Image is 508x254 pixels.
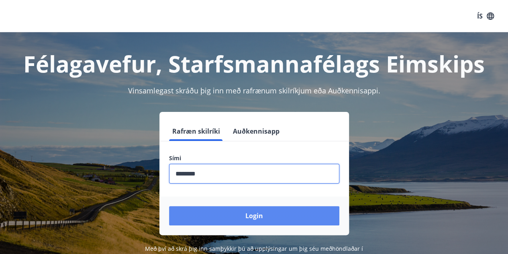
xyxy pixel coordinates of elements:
button: Auðkennisapp [230,122,283,141]
label: Sími [169,154,339,162]
h1: Félagavefur, Starfsmannafélags Eimskips [10,48,498,79]
button: Login [169,206,339,225]
button: ÍS [473,9,498,23]
span: Vinsamlegast skráðu þig inn með rafrænum skilríkjum eða Auðkennisappi. [128,86,380,95]
button: Rafræn skilríki [169,122,223,141]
